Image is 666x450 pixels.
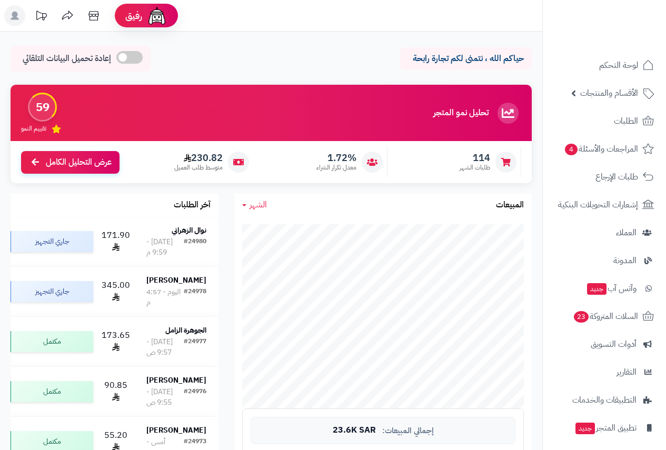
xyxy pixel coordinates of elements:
[591,337,637,352] span: أدوات التسويق
[174,163,223,172] span: متوسط طلب العميل
[146,375,206,386] strong: [PERSON_NAME]
[9,231,93,252] div: جاري التجهيز
[613,253,637,268] span: المدونة
[549,276,660,301] a: وآتس آبجديد
[184,387,206,408] div: #24976
[549,248,660,273] a: المدونة
[408,53,524,65] p: حياكم الله ، نتمنى لكم تجارة رابحة
[333,426,376,435] span: 23.6K SAR
[316,152,356,164] span: 1.72%
[599,58,638,73] span: لوحة التحكم
[97,267,134,316] td: 345.00
[549,53,660,78] a: لوحة التحكم
[549,304,660,329] a: السلات المتروكة23
[172,225,206,236] strong: نوال الزهراني
[549,192,660,217] a: إشعارات التحويلات البنكية
[549,387,660,413] a: التطبيقات والخدمات
[146,5,167,26] img: ai-face.png
[184,287,206,308] div: #24978
[97,367,134,416] td: 90.85
[574,421,637,435] span: تطبيق المتجر
[9,331,93,352] div: مكتمل
[23,53,111,65] span: إعادة تحميل البيانات التلقائي
[28,5,54,29] a: تحديثات المنصة
[97,317,134,366] td: 173.65
[146,275,206,286] strong: [PERSON_NAME]
[433,108,489,118] h3: تحليل نمو المتجر
[250,198,267,211] span: الشهر
[165,325,206,336] strong: الجوهرة الزامل
[46,156,112,168] span: عرض التحليل الكامل
[9,281,93,302] div: جاري التجهيز
[174,152,223,164] span: 230.82
[564,142,638,156] span: المراجعات والأسئلة
[549,415,660,441] a: تطبيق المتجرجديد
[21,151,120,174] a: عرض التحليل الكامل
[586,281,637,296] span: وآتس آب
[595,169,638,184] span: طلبات الإرجاع
[146,287,184,308] div: اليوم - 4:57 م
[125,9,142,22] span: رفيق
[574,311,589,323] span: 23
[549,136,660,162] a: المراجعات والأسئلة4
[575,423,595,434] span: جديد
[460,152,490,164] span: 114
[549,220,660,245] a: العملاء
[614,114,638,128] span: الطلبات
[549,108,660,134] a: الطلبات
[242,199,267,211] a: الشهر
[174,201,211,210] h3: آخر الطلبات
[146,425,206,436] strong: [PERSON_NAME]
[184,237,206,258] div: #24980
[21,124,46,133] span: تقييم النمو
[146,387,184,408] div: [DATE] - 9:55 ص
[97,217,134,266] td: 171.90
[573,309,638,324] span: السلات المتروكة
[146,337,184,358] div: [DATE] - 9:57 ص
[382,426,434,435] span: إجمالي المبيعات:
[616,225,637,240] span: العملاء
[617,365,637,379] span: التقارير
[316,163,356,172] span: معدل تكرار الشراء
[9,381,93,402] div: مكتمل
[146,237,184,258] div: [DATE] - 9:59 م
[549,164,660,189] a: طلبات الإرجاع
[580,86,638,101] span: الأقسام والمنتجات
[549,359,660,385] a: التقارير
[460,163,490,172] span: طلبات الشهر
[549,332,660,357] a: أدوات التسويق
[587,283,607,295] span: جديد
[558,197,638,212] span: إشعارات التحويلات البنكية
[565,144,578,155] span: 4
[496,201,524,210] h3: المبيعات
[594,29,656,52] img: logo-2.png
[184,337,206,358] div: #24977
[572,393,637,407] span: التطبيقات والخدمات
